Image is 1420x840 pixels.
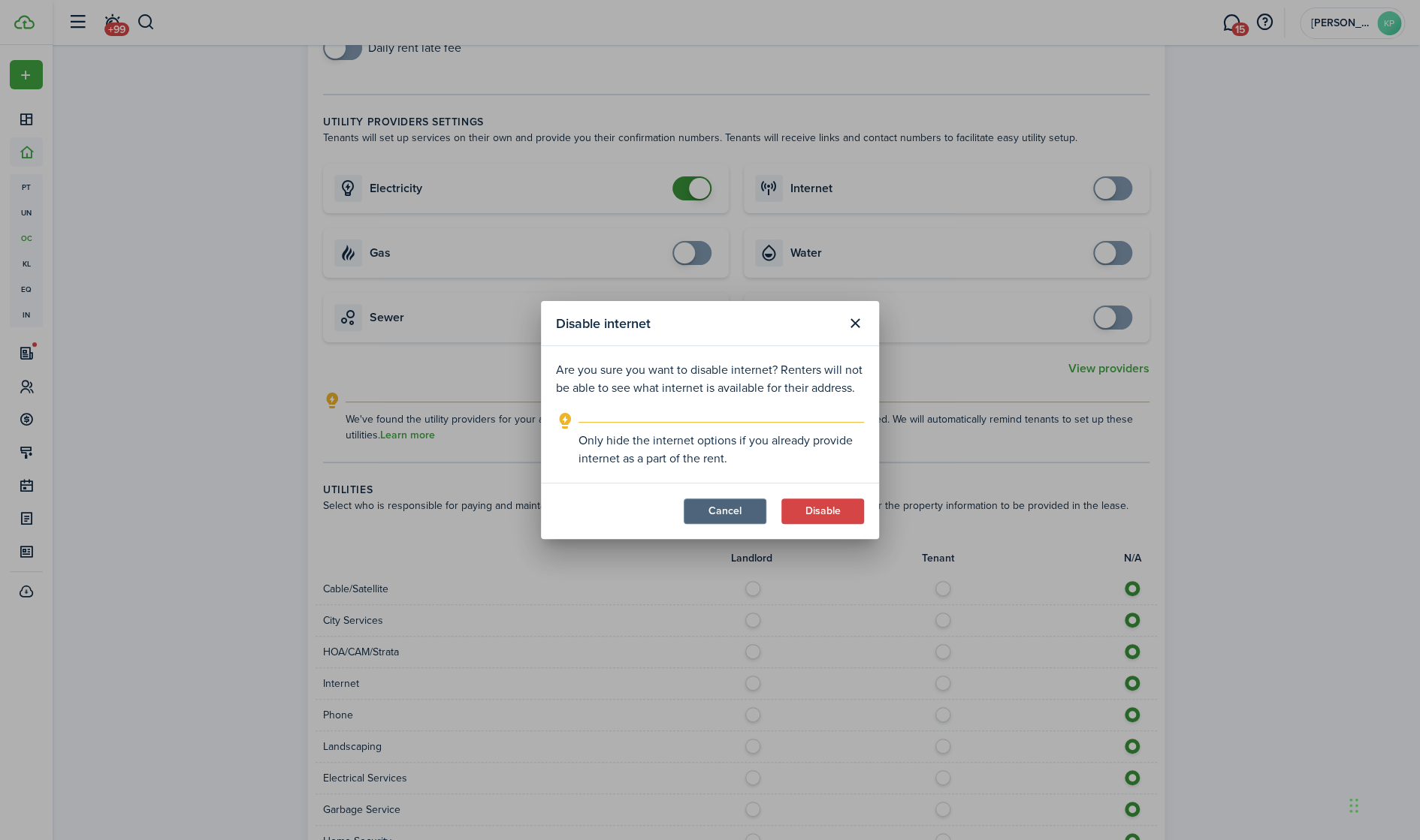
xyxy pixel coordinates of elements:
p: Are you sure you want to disable internet? Renters will not be able to see what internet is avail... [556,361,864,397]
iframe: Chat Widget [1170,678,1420,840]
modal-title: Disable internet [556,309,838,338]
button: Close modal [842,311,868,336]
i: outline [556,412,575,430]
button: Disable [781,498,864,524]
div: Drag [1349,783,1358,828]
button: Cancel [684,498,766,524]
explanation-description: Only hide the internet options if you already provide internet as a part of the rent. [579,432,864,468]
